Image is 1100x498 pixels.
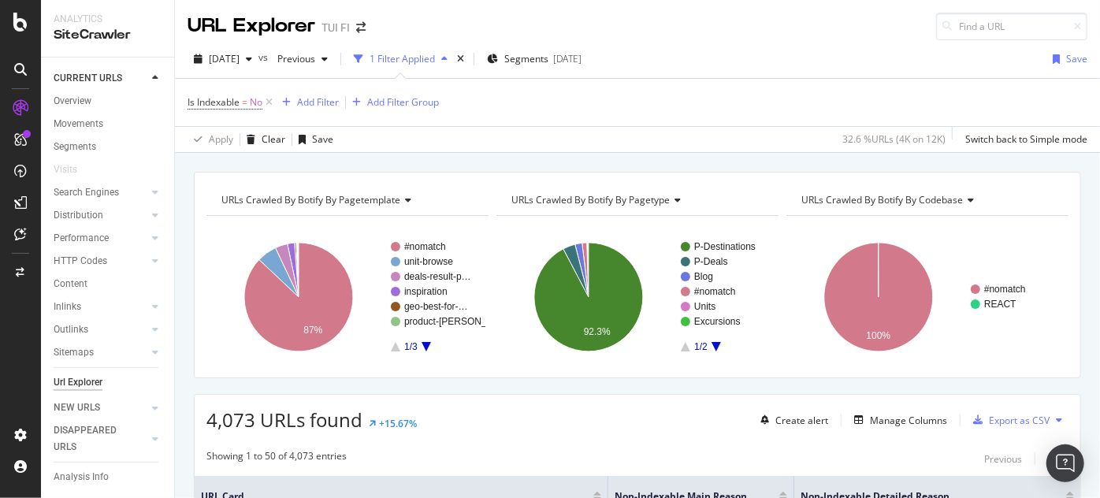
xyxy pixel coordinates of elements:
[54,344,147,361] a: Sitemaps
[54,184,147,201] a: Search Engines
[54,70,122,87] div: CURRENT URLS
[694,341,708,352] text: 1/2
[206,229,485,366] svg: A chart.
[54,230,109,247] div: Performance
[276,93,339,112] button: Add Filter
[54,299,81,315] div: Inlinks
[504,52,548,65] span: Segments
[481,46,588,72] button: Segments[DATE]
[54,299,147,315] a: Inlinks
[54,116,103,132] div: Movements
[984,299,1016,310] text: REACT
[54,344,94,361] div: Sitemaps
[54,400,100,416] div: NEW URLS
[54,207,103,224] div: Distribution
[54,93,91,110] div: Overview
[297,95,339,109] div: Add Filter
[404,316,526,327] text: product-[PERSON_NAME]…
[1046,444,1084,482] div: Open Intercom Messenger
[54,116,163,132] a: Movements
[54,469,163,485] a: Analysis Info
[367,95,439,109] div: Add Filter Group
[870,414,947,427] div: Manage Columns
[694,316,741,327] text: Excursions
[786,229,1065,366] svg: A chart.
[54,374,102,391] div: Url Explorer
[54,276,87,292] div: Content
[54,321,147,338] a: Outlinks
[54,139,163,155] a: Segments
[54,321,88,338] div: Outlinks
[694,286,736,297] text: #nomatch
[54,93,163,110] a: Overview
[54,13,162,26] div: Analytics
[346,93,439,112] button: Add Filter Group
[370,52,435,65] div: 1 Filter Applied
[271,52,315,65] span: Previous
[379,417,417,430] div: +15.67%
[54,374,163,391] a: Url Explorer
[54,400,147,416] a: NEW URLS
[801,193,963,206] span: URLs Crawled By Botify By codebase
[54,253,147,269] a: HTTP Codes
[54,162,93,178] a: Visits
[188,127,233,152] button: Apply
[54,422,147,455] a: DISAPPEARED URLS
[242,95,247,109] span: =
[206,449,347,468] div: Showing 1 to 50 of 4,073 entries
[511,193,670,206] span: URLs Crawled By Botify By pagetype
[553,52,582,65] div: [DATE]
[54,253,107,269] div: HTTP Codes
[694,271,713,282] text: Blog
[206,407,362,433] span: 4,073 URLs found
[54,207,147,224] a: Distribution
[54,70,147,87] a: CURRENT URLS
[321,20,350,35] div: TUI FI
[694,241,756,252] text: P-Destinations
[404,256,453,267] text: unit-browse
[404,286,448,297] text: inspiration
[54,26,162,44] div: SiteCrawler
[404,301,468,312] text: geo-best-for-…
[54,184,119,201] div: Search Engines
[984,452,1022,466] div: Previous
[54,139,96,155] div: Segments
[694,301,715,312] text: Units
[936,13,1087,40] input: Find a URL
[240,127,285,152] button: Clear
[356,22,366,33] div: arrow-right-arrow-left
[989,414,1050,427] div: Export as CSV
[1046,46,1087,72] button: Save
[54,162,77,178] div: Visits
[867,330,891,341] text: 100%
[54,422,133,455] div: DISAPPEARED URLS
[54,230,147,247] a: Performance
[271,46,334,72] button: Previous
[965,132,1087,146] div: Switch back to Simple mode
[984,449,1022,468] button: Previous
[209,52,240,65] span: 2025 Oct. 3rd
[303,325,322,336] text: 87%
[959,127,1087,152] button: Switch back to Simple mode
[584,326,611,337] text: 92.3%
[967,407,1050,433] button: Export as CSV
[848,411,947,429] button: Manage Columns
[496,229,775,366] svg: A chart.
[1066,52,1087,65] div: Save
[218,188,474,213] h4: URLs Crawled By Botify By pagetemplate
[775,414,828,427] div: Create alert
[188,95,240,109] span: Is Indexable
[188,46,258,72] button: [DATE]
[404,241,446,252] text: #nomatch
[258,50,271,64] span: vs
[404,341,418,352] text: 1/3
[798,188,1054,213] h4: URLs Crawled By Botify By codebase
[754,407,828,433] button: Create alert
[404,271,471,282] text: deals-result-p…
[984,284,1026,295] text: #nomatch
[454,51,467,67] div: times
[188,13,315,39] div: URL Explorer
